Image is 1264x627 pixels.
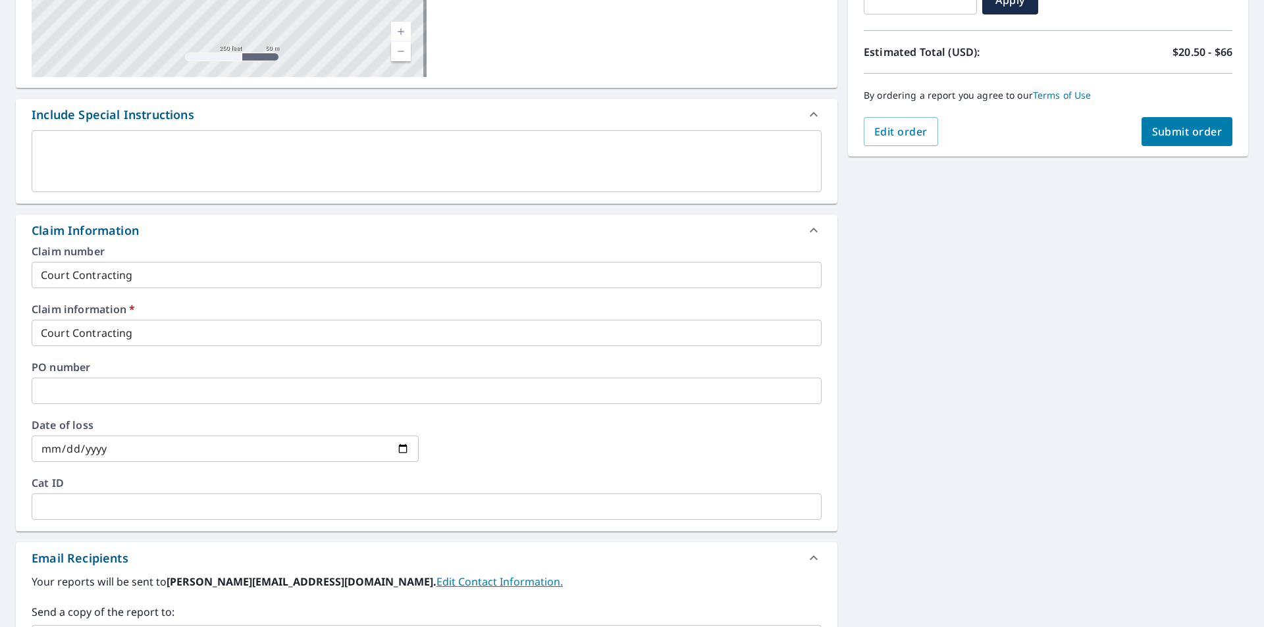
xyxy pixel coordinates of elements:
[1172,44,1232,60] p: $20.50 - $66
[32,304,822,314] label: Claim information
[16,542,837,574] div: Email Recipients
[864,117,938,146] button: Edit order
[32,478,822,488] label: Cat ID
[864,44,1048,60] p: Estimated Total (USD):
[1033,89,1092,101] a: Terms of Use
[32,604,822,620] label: Send a copy of the report to:
[32,362,822,372] label: PO number
[32,549,128,567] div: Email Recipients
[32,246,822,257] label: Claim number
[391,41,411,61] a: Current Level 17, Zoom Out
[16,214,837,246] div: Claim Information
[1142,117,1233,146] button: Submit order
[1152,124,1223,139] span: Submit order
[167,574,436,589] b: [PERSON_NAME][EMAIL_ADDRESS][DOMAIN_NAME].
[391,22,411,41] a: Current Level 17, Zoom In
[32,574,822,589] label: Your reports will be sent to
[864,89,1232,101] p: By ordering a report you agree to our
[32,106,194,124] div: Include Special Instructions
[32,222,139,239] div: Claim Information
[32,420,419,430] label: Date of loss
[16,99,837,130] div: Include Special Instructions
[874,124,928,139] span: Edit order
[436,574,563,589] a: EditContactInfo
